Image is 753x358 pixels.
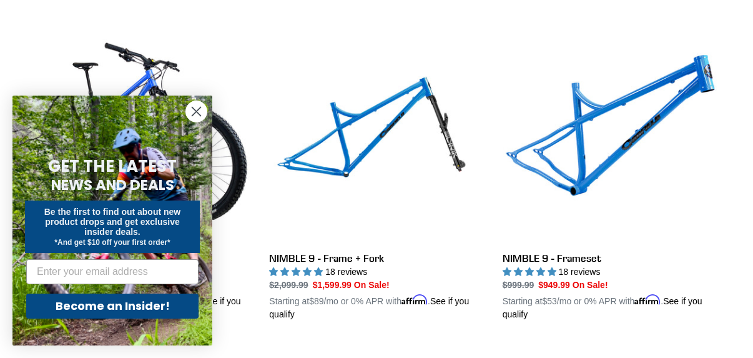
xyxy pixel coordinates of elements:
[51,175,174,195] span: NEWS AND DEALS
[44,207,181,237] span: Be the first to find out about new product drops and get exclusive insider deals.
[48,155,177,177] span: GET THE LATEST
[26,259,199,284] input: Enter your email address
[26,294,199,319] button: Become an Insider!
[185,101,207,122] button: Close dialog
[54,238,170,247] span: *And get $10 off your first order*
